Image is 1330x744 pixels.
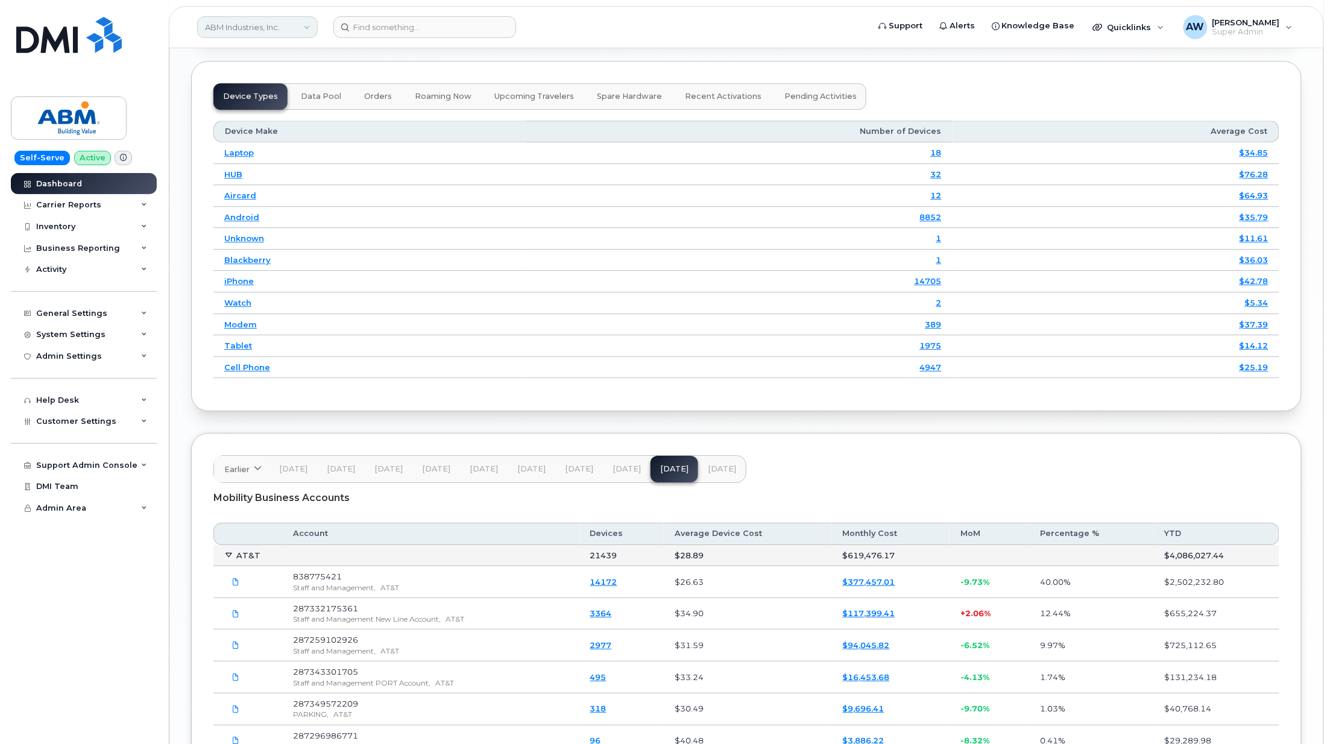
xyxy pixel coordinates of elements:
span: 838775421 [293,572,342,581]
span: 287332175361 [293,604,358,613]
a: $11.61 [1240,233,1269,243]
span: -9.70% [960,704,989,713]
span: AW [1187,20,1205,34]
a: $94,045.82 [843,640,890,650]
span: 287296986771 [293,731,358,740]
a: ABM.287343301705_20250731_F.pdf [224,666,247,687]
span: [DATE] [613,464,641,474]
div: Quicklinks [1085,15,1173,39]
a: $5.34 [1245,298,1269,307]
span: Orders [364,92,392,101]
a: ABM.287332175361_20250731_F.pdf [224,603,247,624]
a: $16,453.68 [843,672,890,682]
span: + [960,608,965,618]
a: $36.03 [1240,255,1269,265]
span: Staff and Management PORT Account, [293,678,430,687]
span: Staff and Management, [293,646,376,655]
span: AT&T [435,678,454,687]
th: Devices [579,523,664,544]
th: Monthly Cost [832,523,950,544]
a: $35.79 [1240,212,1269,222]
span: [DATE] [279,464,307,474]
a: $76.28 [1240,169,1269,179]
a: $34.85 [1240,148,1269,157]
td: 1.74% [1030,661,1154,693]
td: $30.49 [664,693,832,725]
span: Upcoming Travelers [494,92,574,101]
span: Pending Activities [784,92,857,101]
a: Laptop [224,148,254,157]
span: [PERSON_NAME] [1212,17,1280,27]
a: 14172 [590,577,617,587]
span: 287259102926 [293,635,358,645]
span: [DATE] [708,464,736,474]
span: Alerts [950,20,975,32]
td: $4,086,027.44 [1154,545,1279,567]
td: $619,476.17 [832,545,950,567]
span: Data Pool [301,92,341,101]
a: Earlier [214,456,269,482]
a: ABM.287259102926_20250731_F.pdf [224,635,247,656]
span: [DATE] [517,464,546,474]
span: [DATE] [327,464,355,474]
a: Aircard [224,191,256,200]
a: 12 [931,191,942,200]
a: 4947 [920,362,942,372]
span: [DATE] [422,464,450,474]
span: 2.06% [965,608,991,618]
th: Device Make [213,121,526,142]
span: Staff and Management New Line Account, [293,614,441,623]
span: PARKING, [293,710,329,719]
td: $26.63 [664,566,832,598]
a: $25.19 [1240,362,1269,372]
a: 32 [931,169,942,179]
a: 8852 [920,212,942,222]
span: 287343301705 [293,667,358,676]
span: [DATE] [470,464,498,474]
td: $131,234.18 [1154,661,1279,693]
td: $655,224.37 [1154,598,1279,630]
span: AT&T [236,550,260,560]
a: $14.12 [1240,341,1269,350]
a: $117,399.41 [843,608,895,618]
th: YTD [1154,523,1279,544]
a: 1 [936,233,942,243]
span: [DATE] [565,464,593,474]
th: Average Cost [953,121,1279,142]
a: $42.78 [1240,276,1269,286]
td: $28.89 [664,545,832,567]
td: 9.97% [1030,629,1154,661]
span: Quicklinks [1108,22,1152,32]
a: iPhone [224,276,254,286]
div: Alyssa Wagner [1175,15,1301,39]
a: Support [870,14,931,38]
a: ABM.287349572209_20250731_F.pdf [224,698,247,719]
th: Average Device Cost [664,523,832,544]
a: $377,457.01 [843,577,895,587]
td: 21439 [579,545,664,567]
a: 2 [936,298,942,307]
span: -4.13% [960,672,989,682]
span: AT&T [380,646,399,655]
a: 18 [931,148,942,157]
td: $2,502,232.80 [1154,566,1279,598]
td: $34.90 [664,598,832,630]
td: $725,112.65 [1154,629,1279,661]
td: 40.00% [1030,566,1154,598]
span: Earlier [224,464,250,475]
a: Unknown [224,233,264,243]
span: Spare Hardware [597,92,662,101]
td: $33.24 [664,661,832,693]
span: AT&T [446,614,464,623]
a: 318 [590,704,607,713]
a: 1975 [920,341,942,350]
span: Support [889,20,922,32]
a: Android [224,212,259,222]
a: Tablet [224,341,252,350]
span: [DATE] [374,464,403,474]
a: 1 [936,255,942,265]
a: Blackberry [224,255,271,265]
th: Account [282,523,579,544]
span: -9.73% [960,577,989,587]
td: 12.44% [1030,598,1154,630]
